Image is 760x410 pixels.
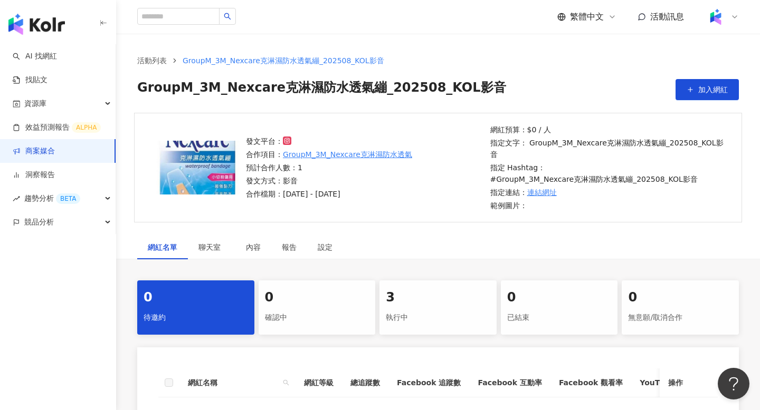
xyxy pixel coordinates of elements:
p: 發文方式：影音 [246,175,412,187]
div: 已結束 [507,309,612,327]
p: 預計合作人數：1 [246,162,412,173]
a: 找貼文 [13,75,47,85]
div: 0 [628,289,733,307]
th: 網紅等級 [296,368,342,397]
th: Facebook 互動率 [469,368,550,397]
div: 待邀約 [144,309,248,327]
div: 無意願/取消合作 [628,309,733,327]
th: Facebook 追蹤數 [388,368,469,397]
p: 網紅預算：$0 / 人 [490,124,728,135]
img: logo [8,14,65,35]
div: 設定 [318,241,332,253]
span: 聊天室 [198,243,225,251]
iframe: Help Scout Beacon - Open [718,368,749,399]
button: 加入網紅 [676,79,739,100]
span: 競品分析 [24,210,54,234]
span: 繁體中文 [570,11,604,23]
a: 洞察報告 [13,170,55,180]
a: 效益預測報告ALPHA [13,122,101,133]
div: BETA [56,193,80,204]
a: 連結網址 [527,187,557,198]
div: 內容 [246,241,261,253]
div: 0 [265,289,369,307]
div: 0 [144,289,248,307]
p: 發文平台： [246,135,412,147]
div: 報告 [282,241,297,253]
th: 總追蹤數 [342,368,388,397]
th: 操作 [660,368,718,397]
p: 指定連結： [490,187,728,198]
span: 資源庫 [24,92,46,115]
th: YouTube 追蹤數 [631,368,708,397]
div: 網紅名單 [148,241,177,253]
span: GroupM_3M_Nexcare克淋濕防水透氣繃_202508_KOL影音 [183,56,384,65]
a: 商案媒合 [13,146,55,157]
span: 活動訊息 [650,12,684,22]
span: search [283,379,289,386]
span: 網紅名稱 [188,377,279,388]
div: 執行中 [386,309,490,327]
p: #GroupM_3M_Nexcare克淋濕防水透氣繃_202508_KOL影音 [490,173,698,185]
span: 加入網紅 [698,85,728,94]
a: 活動列表 [135,55,169,66]
p: 指定 Hashtag： [490,162,728,185]
div: 3 [386,289,490,307]
div: 0 [507,289,612,307]
p: 合作項目： [246,149,412,160]
p: 範例圖片： [490,200,728,211]
img: GroupM_3M_Nexcare克淋濕防水透氣 [145,141,243,194]
th: Facebook 觀看率 [550,368,631,397]
a: GroupM_3M_Nexcare克淋濕防水透氣 [283,149,412,160]
span: rise [13,195,20,202]
span: search [224,13,231,20]
span: 趨勢分析 [24,187,80,210]
a: searchAI 找網紅 [13,51,57,62]
p: 指定文字： GroupM_3M_Nexcare克淋濕防水透氣繃_202508_KOL影音 [490,137,728,160]
img: Kolr%20app%20icon%20%281%29.png [706,7,726,27]
div: 確認中 [265,309,369,327]
span: GroupM_3M_Nexcare克淋濕防水透氣繃_202508_KOL影音 [137,79,506,100]
p: 合作檔期：[DATE] - [DATE] [246,188,412,200]
span: search [281,375,291,391]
